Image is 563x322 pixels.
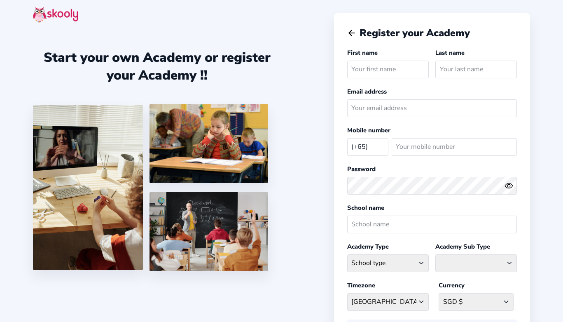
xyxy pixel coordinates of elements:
button: arrow back outline [347,28,356,38]
label: Mobile number [347,126,390,134]
input: Your last name [435,61,517,78]
img: skooly-logo.png [33,7,78,23]
img: 5.png [150,192,268,271]
label: Currency [439,281,465,289]
input: Your email address [347,99,517,117]
label: Academy Sub Type [435,242,490,251]
ion-icon: eye outline [505,181,513,190]
label: Email address [347,87,387,96]
span: Register your Academy [360,26,470,40]
button: eye outlineeye off outline [505,181,517,190]
img: 1.jpg [33,105,143,270]
input: Your mobile number [392,138,517,156]
label: Password [347,165,376,173]
label: Academy Type [347,242,389,251]
input: School name [347,216,517,233]
div: Start your own Academy or register your Academy !! [33,49,281,84]
img: 4.png [150,104,268,183]
input: Your first name [347,61,429,78]
label: Timezone [347,281,375,289]
label: First name [347,49,378,57]
label: School name [347,204,384,212]
label: Last name [435,49,465,57]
